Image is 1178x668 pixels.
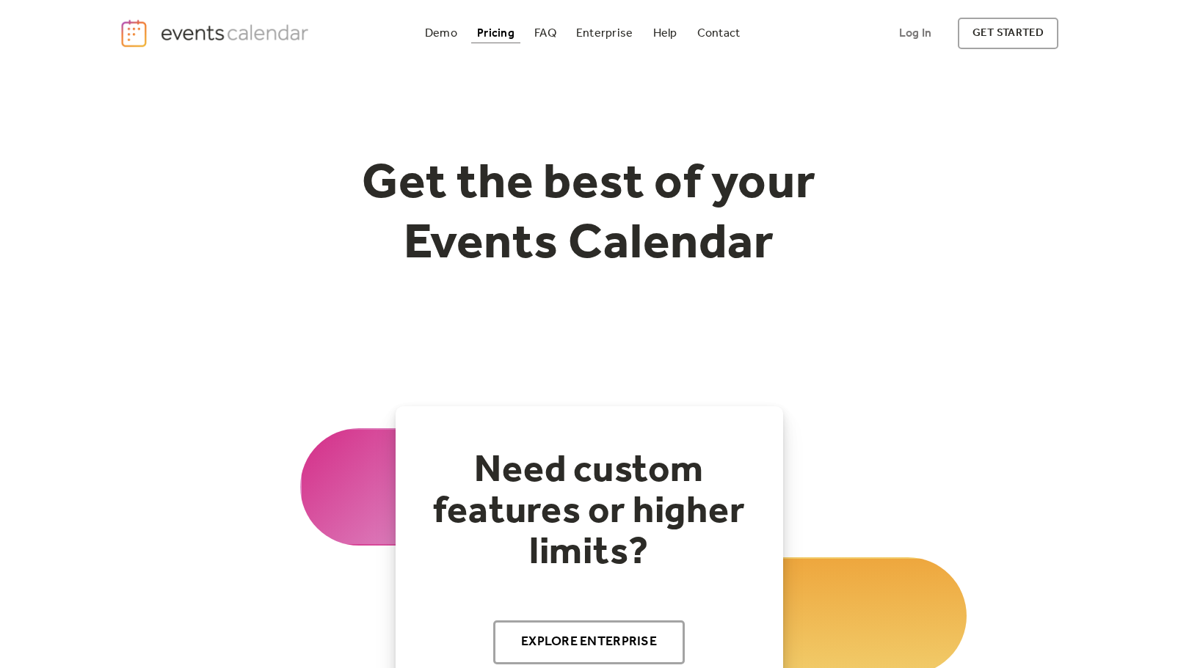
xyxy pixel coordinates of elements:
[653,29,677,37] div: Help
[534,29,556,37] div: FAQ
[576,29,633,37] div: Enterprise
[425,29,457,37] div: Demo
[884,18,946,49] a: Log In
[528,23,562,43] a: FAQ
[425,450,754,573] h2: Need custom features or higher limits?
[697,29,741,37] div: Contact
[419,23,463,43] a: Demo
[493,620,685,664] a: Explore Enterprise
[570,23,639,43] a: Enterprise
[308,155,871,274] h1: Get the best of your Events Calendar
[958,18,1058,49] a: get started
[471,23,520,43] a: Pricing
[477,29,515,37] div: Pricing
[647,23,683,43] a: Help
[691,23,746,43] a: Contact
